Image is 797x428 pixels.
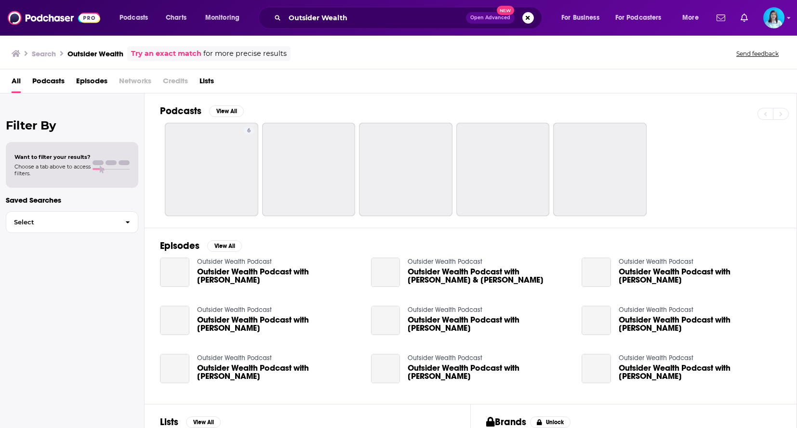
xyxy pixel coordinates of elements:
[160,240,199,252] h2: Episodes
[160,416,178,428] h2: Lists
[763,7,784,28] span: Logged in as ClarisseG
[67,49,123,58] h3: Outsider Wealth
[186,416,221,428] button: View All
[32,49,56,58] h3: Search
[159,10,192,26] a: Charts
[8,9,100,27] img: Podchaser - Follow, Share and Rate Podcasts
[165,123,258,216] a: 6
[408,268,570,284] span: Outsider Wealth Podcast with [PERSON_NAME] & [PERSON_NAME]
[408,306,482,314] a: Outsider Wealth Podcast
[619,268,781,284] a: Outsider Wealth Podcast with Glen Sutherland
[285,10,466,26] input: Search podcasts, credits, & more...
[160,306,189,335] a: Outsider Wealth Podcast with Sandy MacKay
[197,354,272,362] a: Outsider Wealth Podcast
[160,258,189,287] a: Outsider Wealth Podcast with Frank Taylor
[682,11,699,25] span: More
[619,316,781,332] a: Outsider Wealth Podcast with Cali Braithwaite
[371,258,400,287] a: Outsider Wealth Podcast with James & Riley
[371,306,400,335] a: Outsider Wealth Podcast with Omar Khan
[497,6,514,15] span: New
[14,163,91,177] span: Choose a tab above to access filters.
[6,211,138,233] button: Select
[160,240,242,252] a: EpisodesView All
[582,306,611,335] a: Outsider Wealth Podcast with Cali Braithwaite
[199,73,214,93] a: Lists
[197,306,272,314] a: Outsider Wealth Podcast
[6,195,138,205] p: Saved Searches
[160,105,244,117] a: PodcastsView All
[14,154,91,160] span: Want to filter your results?
[466,12,515,24] button: Open AdvancedNew
[247,126,251,136] span: 6
[32,73,65,93] a: Podcasts
[197,364,359,380] span: Outsider Wealth Podcast with [PERSON_NAME]
[205,11,239,25] span: Monitoring
[160,416,221,428] a: ListsView All
[615,11,662,25] span: For Podcasters
[166,11,186,25] span: Charts
[408,364,570,380] a: Outsider Wealth Podcast with Dylan Suitor
[582,258,611,287] a: Outsider Wealth Podcast with Glen Sutherland
[763,7,784,28] button: Show profile menu
[408,268,570,284] a: Outsider Wealth Podcast with James & Riley
[609,10,676,26] button: open menu
[763,7,784,28] img: User Profile
[197,268,359,284] span: Outsider Wealth Podcast with [PERSON_NAME]
[530,416,571,428] button: Unlock
[619,306,693,314] a: Outsider Wealth Podcast
[619,268,781,284] span: Outsider Wealth Podcast with [PERSON_NAME]
[713,10,729,26] a: Show notifications dropdown
[267,7,551,29] div: Search podcasts, credits, & more...
[197,316,359,332] span: Outsider Wealth Podcast with [PERSON_NAME]
[737,10,752,26] a: Show notifications dropdown
[6,219,118,225] span: Select
[203,48,287,59] span: for more precise results
[197,268,359,284] a: Outsider Wealth Podcast with Frank Taylor
[160,354,189,383] a: Outsider Wealth Podcast with Jayson Lowe
[197,316,359,332] a: Outsider Wealth Podcast with Sandy MacKay
[199,10,252,26] button: open menu
[619,364,781,380] span: Outsider Wealth Podcast with [PERSON_NAME]
[619,364,781,380] a: Outsider Wealth Podcast with Dylan Mahaney
[76,73,107,93] a: Episodes
[160,105,201,117] h2: Podcasts
[131,48,201,59] a: Try an exact match
[733,50,782,58] button: Send feedback
[197,258,272,266] a: Outsider Wealth Podcast
[561,11,599,25] span: For Business
[119,73,151,93] span: Networks
[163,73,188,93] span: Credits
[243,127,254,134] a: 6
[120,11,148,25] span: Podcasts
[408,364,570,380] span: Outsider Wealth Podcast with [PERSON_NAME]
[619,316,781,332] span: Outsider Wealth Podcast with [PERSON_NAME]
[408,258,482,266] a: Outsider Wealth Podcast
[408,354,482,362] a: Outsider Wealth Podcast
[470,15,510,20] span: Open Advanced
[113,10,160,26] button: open menu
[619,258,693,266] a: Outsider Wealth Podcast
[197,364,359,380] a: Outsider Wealth Podcast with Jayson Lowe
[408,316,570,332] span: Outsider Wealth Podcast with [PERSON_NAME]
[408,316,570,332] a: Outsider Wealth Podcast with Omar Khan
[619,354,693,362] a: Outsider Wealth Podcast
[582,354,611,383] a: Outsider Wealth Podcast with Dylan Mahaney
[207,240,242,252] button: View All
[371,354,400,383] a: Outsider Wealth Podcast with Dylan Suitor
[209,105,244,117] button: View All
[12,73,21,93] a: All
[676,10,711,26] button: open menu
[555,10,611,26] button: open menu
[6,118,138,132] h2: Filter By
[486,416,526,428] h2: Brands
